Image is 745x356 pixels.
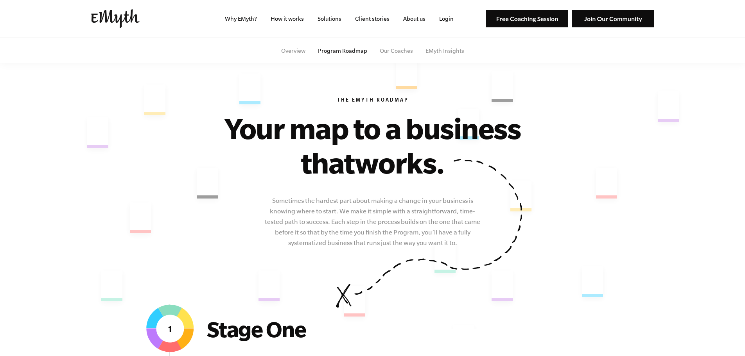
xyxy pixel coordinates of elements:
[264,195,482,248] p: Sometimes the hardest part about making a change in your business is knowing where to start. We m...
[281,48,305,54] a: Overview
[318,48,367,54] a: Program Roadmap
[572,10,654,28] img: Join Our Community
[355,146,445,179] span: works.
[91,9,140,28] img: EMyth
[380,48,413,54] a: Our Coaches
[425,48,464,54] a: EMyth Insights
[207,317,363,342] h2: Stage One
[486,10,568,28] img: Free Coaching Session
[201,111,545,180] h1: Your map to a business that
[135,97,610,105] h6: The EMyth Roadmap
